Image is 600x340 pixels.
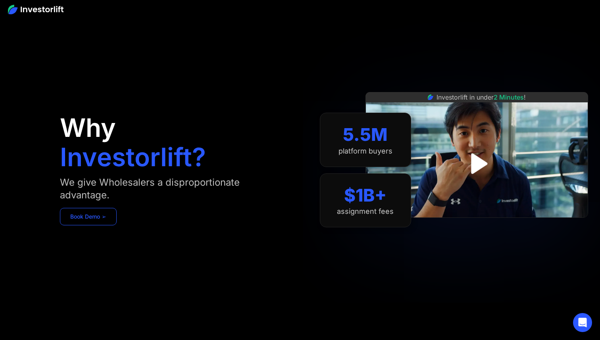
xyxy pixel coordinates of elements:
[344,185,387,206] div: $1B+
[343,124,388,145] div: 5.5M
[60,208,117,225] a: Book Demo ➢
[494,93,524,101] span: 2 Minutes
[60,176,276,202] div: We give Wholesalers a disproportionate advantage.
[337,207,394,216] div: assignment fees
[338,147,392,156] div: platform buyers
[573,313,592,332] div: Open Intercom Messenger
[417,222,536,231] iframe: Customer reviews powered by Trustpilot
[60,144,206,170] h1: Investorlift?
[437,92,526,102] div: Investorlift in under !
[459,146,494,181] a: open lightbox
[60,115,116,140] h1: Why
